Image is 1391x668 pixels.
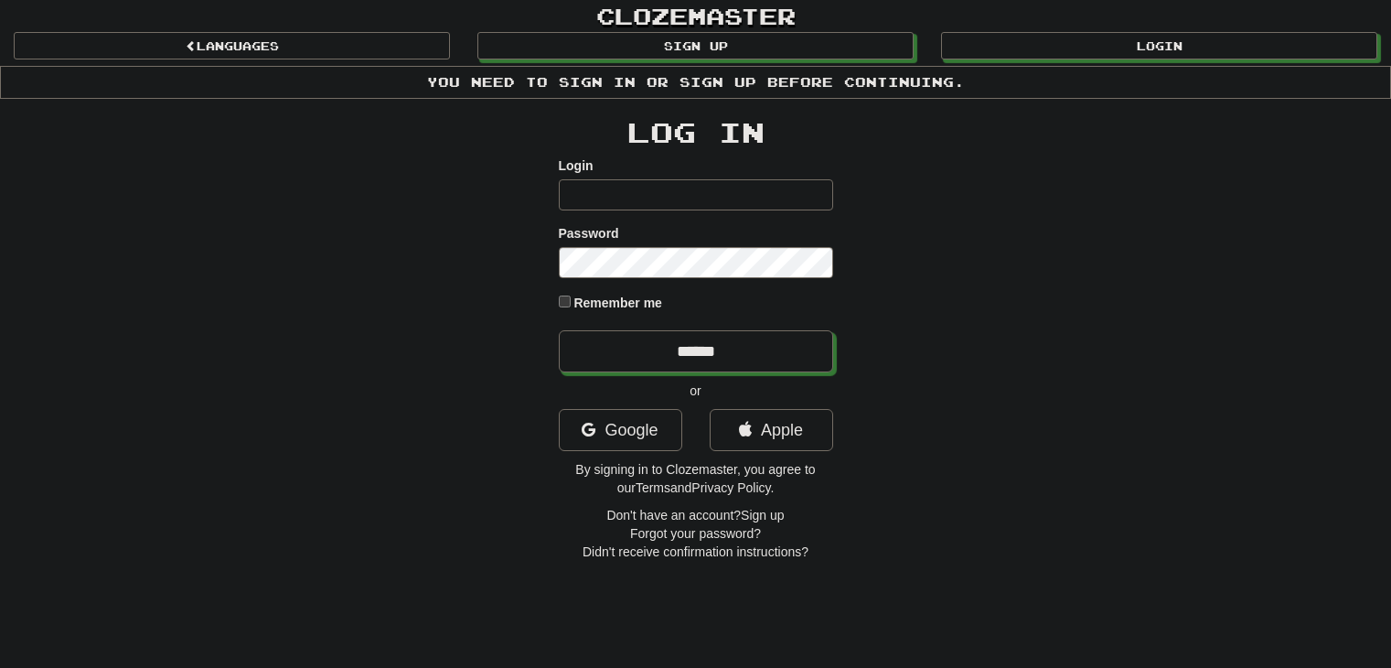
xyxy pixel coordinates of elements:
[14,32,450,59] a: Languages
[477,32,914,59] a: Sign up
[691,480,770,495] a: Privacy Policy
[559,460,833,497] p: By signing in to Clozemaster, you agree to our and .
[710,409,833,451] a: Apple
[741,508,784,523] a: Sign up
[559,117,833,147] h2: Log In
[630,526,761,541] a: Forgot your password?
[559,382,833,400] p: or
[559,506,833,561] div: Don't have an account?
[559,409,682,451] a: Google
[583,544,808,559] a: Didn't receive confirmation instructions?
[573,294,662,312] label: Remember me
[636,480,670,495] a: Terms
[559,224,619,242] label: Password
[941,32,1377,59] a: Login
[559,156,594,175] label: Login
